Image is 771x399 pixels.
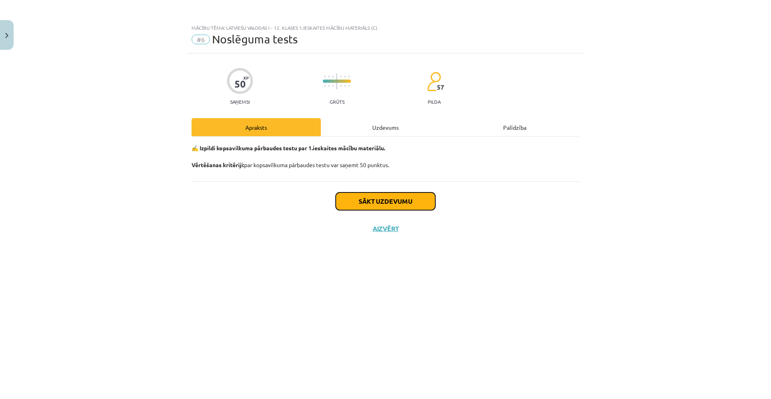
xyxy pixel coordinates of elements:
[428,99,441,104] p: pilda
[450,118,579,136] div: Palīdzība
[243,76,249,80] span: XP
[427,72,441,92] img: students-c634bb4e5e11cddfef0936a35e636f08e4e9abd3cc4e673bd6f9a4125e45ecb1.svg
[212,33,298,46] span: Noslēguma tests
[192,118,321,136] div: Apraksts
[192,25,579,31] div: Mācību tēma: Latviešu valodas i - 12. klases 1.ieskaites mācību materiāls (c)
[324,85,325,87] img: icon-short-line-57e1e144782c952c97e751825c79c345078a6d821885a25fce030b3d8c18986b.svg
[370,225,401,233] button: Aizvērt
[192,144,385,151] b: ✍️ Izpildi kopsavilkuma pārbaudes testu par 1.ieskaites mācību materiālu.
[332,85,333,87] img: icon-short-line-57e1e144782c952c97e751825c79c345078a6d821885a25fce030b3d8c18986b.svg
[192,144,579,169] p: par kopsavilkuma pārbaudes testu var saņemt 50 punktus.
[227,99,253,104] p: Saņemsi
[235,78,246,90] div: 50
[5,33,8,38] img: icon-close-lesson-0947bae3869378f0d4975bcd49f059093ad1ed9edebbc8119c70593378902aed.svg
[349,76,349,78] img: icon-short-line-57e1e144782c952c97e751825c79c345078a6d821885a25fce030b3d8c18986b.svg
[324,76,325,78] img: icon-short-line-57e1e144782c952c97e751825c79c345078a6d821885a25fce030b3d8c18986b.svg
[192,35,210,44] span: #6
[349,85,349,87] img: icon-short-line-57e1e144782c952c97e751825c79c345078a6d821885a25fce030b3d8c18986b.svg
[332,76,333,78] img: icon-short-line-57e1e144782c952c97e751825c79c345078a6d821885a25fce030b3d8c18986b.svg
[321,118,450,136] div: Uzdevums
[437,84,444,91] span: 57
[341,85,341,87] img: icon-short-line-57e1e144782c952c97e751825c79c345078a6d821885a25fce030b3d8c18986b.svg
[330,99,345,104] p: Grūts
[328,76,329,78] img: icon-short-line-57e1e144782c952c97e751825c79c345078a6d821885a25fce030b3d8c18986b.svg
[341,76,341,78] img: icon-short-line-57e1e144782c952c97e751825c79c345078a6d821885a25fce030b3d8c18986b.svg
[192,161,244,168] strong: Vērtēšanas kritēriji:
[328,85,329,87] img: icon-short-line-57e1e144782c952c97e751825c79c345078a6d821885a25fce030b3d8c18986b.svg
[345,85,345,87] img: icon-short-line-57e1e144782c952c97e751825c79c345078a6d821885a25fce030b3d8c18986b.svg
[337,74,337,89] img: icon-long-line-d9ea69661e0d244f92f715978eff75569469978d946b2353a9bb055b3ed8787d.svg
[336,192,435,210] button: Sākt uzdevumu
[345,76,345,78] img: icon-short-line-57e1e144782c952c97e751825c79c345078a6d821885a25fce030b3d8c18986b.svg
